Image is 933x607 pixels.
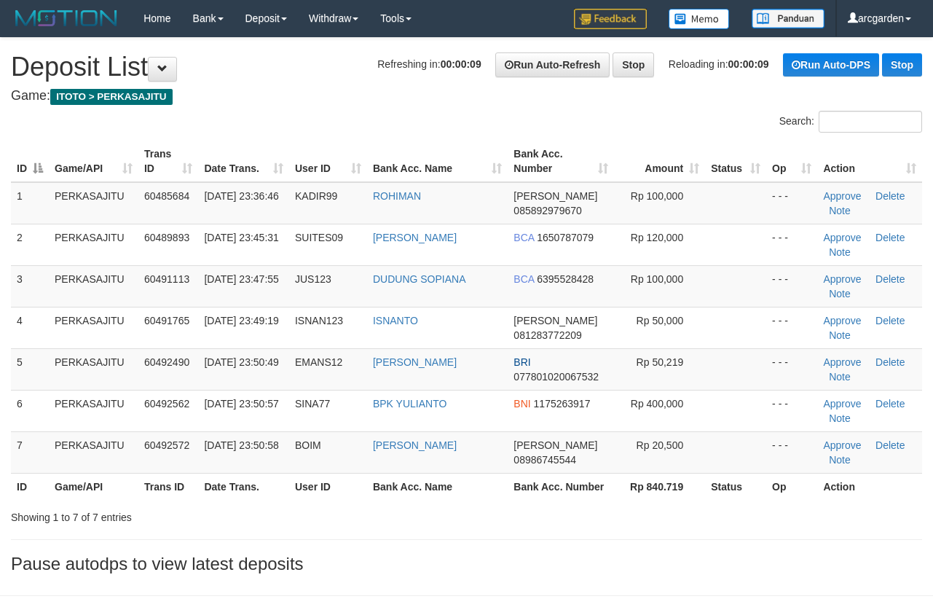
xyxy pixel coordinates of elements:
[882,53,922,77] a: Stop
[574,9,647,29] img: Feedback.jpg
[295,315,343,326] span: ISNAN123
[875,398,905,410] a: Delete
[875,232,905,243] a: Delete
[198,473,289,500] th: Date Trans.
[49,431,138,473] td: PERKASAJITU
[373,232,457,243] a: [PERSON_NAME]
[537,273,594,285] span: Copy 6395528428 to clipboard
[875,315,905,326] a: Delete
[49,265,138,307] td: PERKASAJITU
[11,390,49,431] td: 6
[295,398,330,410] span: SINA77
[295,439,321,451] span: BOIM
[49,307,138,348] td: PERKASAJITU
[11,141,49,182] th: ID: activate to sort column descending
[144,273,189,285] span: 60491113
[823,315,861,326] a: Approve
[669,9,730,29] img: Button%20Memo.svg
[295,356,342,368] span: EMANS12
[11,307,49,348] td: 4
[705,473,766,500] th: Status
[289,473,367,500] th: User ID
[11,7,122,29] img: MOTION_logo.png
[513,371,599,383] span: Copy 077801020067532 to clipboard
[204,232,278,243] span: [DATE] 23:45:31
[11,348,49,390] td: 5
[138,141,198,182] th: Trans ID: activate to sort column ascending
[49,348,138,390] td: PERKASAJITU
[295,273,331,285] span: JUS123
[875,356,905,368] a: Delete
[823,398,861,410] a: Approve
[705,141,766,182] th: Status: activate to sort column ascending
[817,473,922,500] th: Action
[766,224,817,265] td: - - -
[783,53,879,77] a: Run Auto-DPS
[613,52,654,77] a: Stop
[766,182,817,224] td: - - -
[819,111,922,133] input: Search:
[11,473,49,500] th: ID
[829,246,851,258] a: Note
[728,58,769,70] strong: 00:00:09
[441,58,481,70] strong: 00:00:09
[614,473,705,500] th: Rp 840.719
[637,356,684,368] span: Rp 50,219
[766,390,817,431] td: - - -
[875,190,905,202] a: Delete
[144,398,189,410] span: 60492562
[513,190,597,202] span: [PERSON_NAME]
[766,348,817,390] td: - - -
[373,190,421,202] a: ROHIMAN
[537,232,594,243] span: Copy 1650787079 to clipboard
[49,390,138,431] td: PERKASAJITU
[295,232,343,243] span: SUITES09
[829,205,851,216] a: Note
[49,182,138,224] td: PERKASAJITU
[637,439,684,451] span: Rp 20,500
[295,190,337,202] span: KADIR99
[367,473,508,500] th: Bank Acc. Name
[11,555,922,573] h3: Pause autodps to view latest deposits
[138,473,198,500] th: Trans ID
[513,454,576,466] span: Copy 08986745544 to clipboard
[513,439,597,451] span: [PERSON_NAME]
[631,190,683,202] span: Rp 100,000
[637,315,684,326] span: Rp 50,000
[823,356,861,368] a: Approve
[144,190,189,202] span: 60485684
[144,356,189,368] span: 60492490
[373,315,418,326] a: ISNANTO
[823,190,861,202] a: Approve
[513,356,530,368] span: BRI
[198,141,289,182] th: Date Trans.: activate to sort column ascending
[373,398,446,410] a: BPK YULIANTO
[204,439,278,451] span: [DATE] 23:50:58
[495,52,610,77] a: Run Auto-Refresh
[373,273,466,285] a: DUDUNG SOPIANA
[49,224,138,265] td: PERKASAJITU
[513,315,597,326] span: [PERSON_NAME]
[204,356,278,368] span: [DATE] 23:50:49
[614,141,705,182] th: Amount: activate to sort column ascending
[752,9,824,28] img: panduan.png
[377,58,481,70] span: Refreshing in:
[513,398,530,410] span: BNI
[204,315,278,326] span: [DATE] 23:49:19
[11,52,922,82] h1: Deposit List
[817,141,922,182] th: Action: activate to sort column ascending
[373,439,457,451] a: [PERSON_NAME]
[829,288,851,299] a: Note
[508,141,613,182] th: Bank Acc. Number: activate to sort column ascending
[875,439,905,451] a: Delete
[823,232,861,243] a: Approve
[823,439,861,451] a: Approve
[11,89,922,103] h4: Game:
[829,454,851,466] a: Note
[513,329,581,341] span: Copy 081283772209 to clipboard
[367,141,508,182] th: Bank Acc. Name: activate to sort column ascending
[144,439,189,451] span: 60492572
[289,141,367,182] th: User ID: activate to sort column ascending
[204,273,278,285] span: [DATE] 23:47:55
[204,190,278,202] span: [DATE] 23:36:46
